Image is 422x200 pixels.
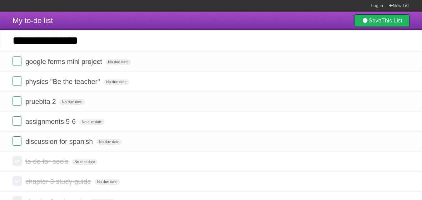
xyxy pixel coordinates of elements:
[12,96,22,106] label: Done
[12,76,22,86] label: Done
[104,79,129,85] span: No due date
[106,59,131,65] span: No due date
[59,99,85,105] span: No due date
[12,156,22,166] label: Done
[354,14,410,27] a: SaveThis List
[25,178,92,185] span: chapter 3 study guide
[25,98,57,105] span: pruebita 2
[25,118,77,125] span: assignments 5-6
[79,119,105,125] span: No due date
[12,176,22,186] label: Done
[95,179,120,185] span: No due date
[12,56,22,66] label: Done
[25,158,70,165] span: to do for socio
[25,78,102,85] span: physics ''Be the teacher''
[381,17,402,24] b: This List
[97,139,122,145] span: No due date
[12,16,53,25] span: My to-do list
[25,138,94,145] span: discussion for spanish
[72,159,97,165] span: No due date
[25,58,104,66] span: google forms mini project
[12,116,22,126] label: Done
[12,136,22,146] label: Done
